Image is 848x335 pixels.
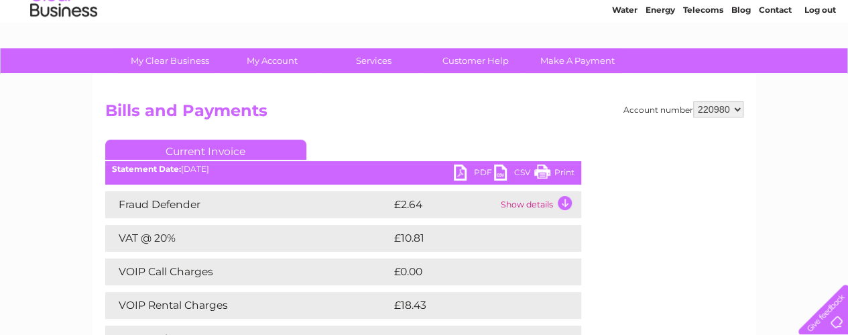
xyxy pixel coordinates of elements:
a: Print [534,164,574,184]
div: Clear Business is a trading name of Verastar Limited (registered in [GEOGRAPHIC_DATA] No. 3667643... [108,7,741,65]
img: logo.png [29,35,98,76]
td: VOIP Rental Charges [105,292,391,319]
td: £0.00 [391,258,550,285]
a: Telecoms [683,57,723,67]
td: £2.64 [391,191,497,218]
a: PDF [454,164,494,184]
td: VAT @ 20% [105,225,391,252]
div: Account number [623,101,743,117]
td: £10.81 [391,225,552,252]
a: My Account [217,48,327,73]
a: My Clear Business [115,48,225,73]
div: [DATE] [105,164,581,174]
a: Customer Help [420,48,531,73]
a: Current Invoice [105,140,306,160]
a: CSV [494,164,534,184]
a: Water [612,57,638,67]
a: Blog [731,57,751,67]
a: Make A Payment [522,48,633,73]
td: Fraud Defender [105,191,391,218]
a: Contact [759,57,792,67]
a: 0333 014 3131 [595,7,688,23]
b: Statement Date: [112,164,181,174]
a: Services [318,48,429,73]
a: Log out [804,57,835,67]
td: VOIP Call Charges [105,258,391,285]
a: Energy [646,57,675,67]
td: £18.43 [391,292,553,319]
h2: Bills and Payments [105,101,743,127]
td: Show details [497,191,581,218]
